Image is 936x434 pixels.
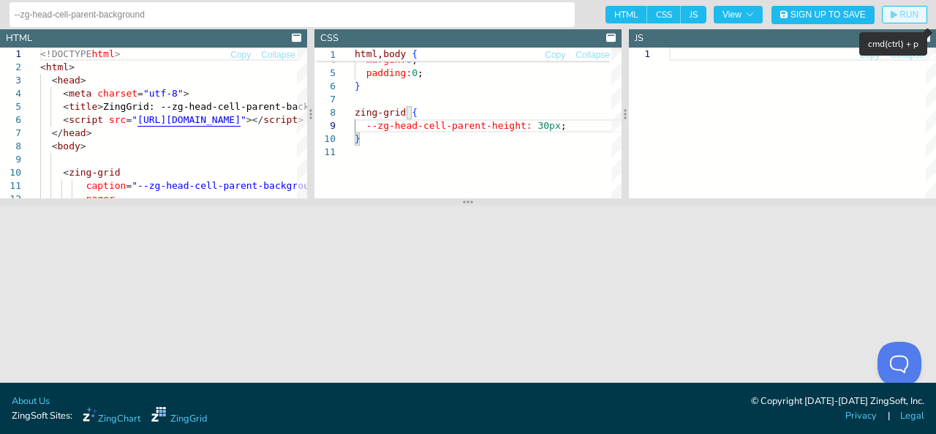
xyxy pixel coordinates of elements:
[184,88,189,99] span: >
[246,114,263,125] span: ></
[52,127,64,138] span: </
[877,342,921,386] iframe: Toggle Customer Support
[57,75,80,86] span: head
[355,107,406,118] span: zing-grid
[230,48,252,62] button: Copy
[126,180,132,191] span: =
[858,48,880,62] button: Copy
[97,88,137,99] span: charset
[635,31,643,45] div: JS
[314,119,336,132] div: 9
[86,127,92,138] span: >
[69,167,120,178] span: zing-grid
[355,133,361,144] span: }
[605,6,647,23] span: HTML
[900,409,924,423] a: Legal
[790,10,866,19] span: Sign Up to Save
[83,407,140,426] a: ZingChart
[882,6,927,23] button: RUN
[103,101,344,112] span: ZingGrid: --zg-head-cell-parent-background
[151,407,207,426] a: ZingGrid
[69,61,75,72] span: >
[899,10,918,19] span: RUN
[845,409,877,423] a: Privacy
[12,409,72,423] span: ZingSoft Sites:
[80,75,86,86] span: >
[132,114,137,125] span: "
[97,101,103,112] span: >
[91,48,114,59] span: html
[859,50,880,59] span: Copy
[15,3,570,26] input: Untitled Demo
[63,88,69,99] span: <
[230,50,251,59] span: Copy
[137,88,143,99] span: =
[115,48,121,59] span: >
[605,6,706,23] div: checkbox-group
[241,114,246,125] span: "
[355,81,361,91] span: }
[86,193,115,204] span: pager
[377,48,383,59] span: ,
[69,101,97,112] span: title
[52,141,58,151] span: <
[545,50,565,59] span: Copy
[412,107,418,118] span: {
[751,394,924,409] div: © Copyright [DATE]-[DATE] ZingSoft, Inc.
[544,48,566,62] button: Copy
[681,6,706,23] span: JS
[132,180,326,191] span: "--zg-head-cell-parent-background"
[52,75,58,86] span: <
[40,61,46,72] span: <
[40,48,91,59] span: <!DOCTYPE
[314,67,336,80] div: 5
[383,48,406,59] span: body
[86,180,127,191] span: caption
[57,141,80,151] span: body
[109,114,126,125] span: src
[575,48,611,62] button: Collapse
[314,80,336,93] div: 6
[561,120,567,131] span: ;
[320,31,339,45] div: CSS
[63,101,69,112] span: <
[46,61,69,72] span: html
[63,167,69,178] span: <
[69,114,103,125] span: script
[888,409,890,423] span: |
[366,120,532,131] span: --zg-head-cell-parent-height:
[260,48,296,62] button: Collapse
[575,50,610,59] span: Collapse
[314,146,336,159] div: 11
[80,141,86,151] span: >
[314,48,336,61] span: 1
[314,132,336,146] div: 10
[714,6,763,23] button: View
[263,114,298,125] span: script
[63,114,69,125] span: <
[412,48,418,59] span: {
[137,114,241,125] span: [URL][DOMAIN_NAME]
[771,6,875,24] button: Sign Up to Save
[647,6,681,23] span: CSS
[69,88,91,99] span: meta
[261,50,295,59] span: Collapse
[126,114,132,125] span: =
[143,88,184,99] span: "utf-8"
[63,127,86,138] span: head
[537,120,560,131] span: 30px
[6,31,32,45] div: HTML
[418,67,423,78] span: ;
[355,48,377,59] span: html
[314,106,336,119] div: 8
[412,67,418,78] span: 0
[12,394,50,408] a: About Us
[314,93,336,106] div: 7
[868,38,918,50] span: cmd(ctrl) + p
[890,50,924,59] span: Collapse
[722,10,754,19] span: View
[629,48,650,61] div: 1
[366,67,412,78] span: padding:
